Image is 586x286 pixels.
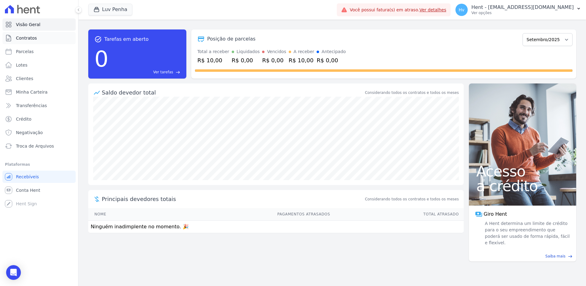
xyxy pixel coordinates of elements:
div: Posição de parcelas [207,35,256,43]
th: Nome [88,208,155,221]
div: R$ 10,00 [197,56,229,64]
span: Troca de Arquivos [16,143,54,149]
span: Giro Hent [484,211,507,218]
div: Plataformas [5,161,73,168]
span: task_alt [94,36,102,43]
div: Liquidados [237,48,260,55]
a: Lotes [2,59,76,71]
a: Saiba mais east [473,253,573,259]
a: Parcelas [2,45,76,58]
a: Minha Carteira [2,86,76,98]
span: Hv [459,8,465,12]
span: east [176,70,180,75]
p: Ver opções [471,10,574,15]
span: a crédito [476,179,569,193]
div: 0 [94,43,108,75]
a: Clientes [2,72,76,85]
span: A Hent determina um limite de crédito para o seu empreendimento que poderá ser usado de forma ráp... [484,220,570,246]
div: Antecipado [322,48,346,55]
div: Vencidos [267,48,286,55]
span: Clientes [16,75,33,82]
span: Você possui fatura(s) em atraso. [350,7,446,13]
a: Ver detalhes [419,7,446,12]
span: Lotes [16,62,28,68]
div: Considerando todos os contratos e todos os meses [365,90,459,95]
span: east [568,254,573,259]
a: Troca de Arquivos [2,140,76,152]
a: Recebíveis [2,171,76,183]
a: Conta Hent [2,184,76,196]
span: Transferências [16,102,47,109]
span: Minha Carteira [16,89,48,95]
div: Open Intercom Messenger [6,265,21,280]
div: Saldo devedor total [102,88,364,97]
span: Tarefas em aberto [104,36,149,43]
div: R$ 0,00 [232,56,260,64]
a: Visão Geral [2,18,76,31]
a: Ver tarefas east [111,69,180,75]
span: Recebíveis [16,174,39,180]
span: Acesso [476,164,569,179]
span: Negativação [16,129,43,136]
span: Ver tarefas [153,69,173,75]
span: Parcelas [16,48,34,55]
div: R$ 10,00 [289,56,314,64]
span: Principais devedores totais [102,195,364,203]
span: Saiba mais [545,253,565,259]
a: Crédito [2,113,76,125]
span: Considerando todos os contratos e todos os meses [365,196,459,202]
a: Negativação [2,126,76,139]
div: R$ 0,00 [262,56,286,64]
th: Pagamentos Atrasados [155,208,330,221]
span: Visão Geral [16,21,40,28]
p: Hent - [EMAIL_ADDRESS][DOMAIN_NAME] [471,4,574,10]
div: Total a receber [197,48,229,55]
button: Hv Hent - [EMAIL_ADDRESS][DOMAIN_NAME] Ver opções [451,1,586,18]
a: Contratos [2,32,76,44]
button: Luv Penha [88,4,132,15]
div: A receber [294,48,314,55]
span: Conta Hent [16,187,40,193]
span: Crédito [16,116,32,122]
td: Ninguém inadimplente no momento. 🎉 [88,221,464,233]
th: Total Atrasado [330,208,464,221]
div: R$ 0,00 [317,56,346,64]
a: Transferências [2,99,76,112]
span: Contratos [16,35,37,41]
